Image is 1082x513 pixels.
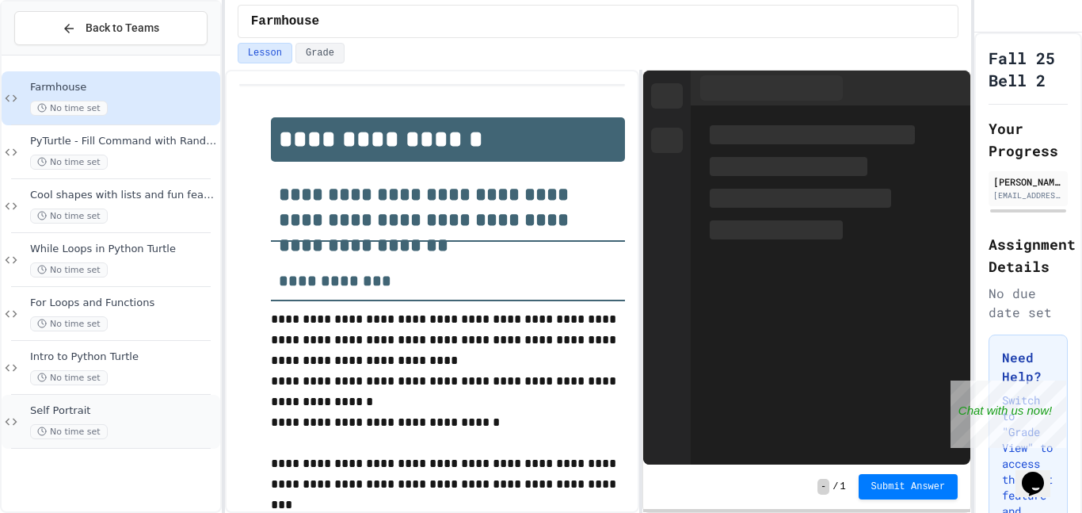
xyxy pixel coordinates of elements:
[951,381,1066,448] iframe: chat widget
[989,117,1068,162] h2: Your Progress
[989,284,1068,322] div: No due date set
[30,262,108,278] span: No time set
[859,474,958,500] button: Submit Answer
[871,480,946,493] span: Submit Answer
[14,11,208,45] button: Back to Teams
[993,190,1063,201] div: [EMAIL_ADDRESS][DOMAIN_NAME]
[989,233,1068,278] h2: Assignment Details
[30,297,217,310] span: For Loops and Functions
[30,350,217,364] span: Intro to Python Turtle
[817,479,829,495] span: -
[30,404,217,418] span: Self Portrait
[238,43,292,63] button: Lesson
[30,101,108,116] span: No time set
[993,174,1063,189] div: [PERSON_NAME]
[840,480,845,493] span: 1
[832,480,838,493] span: /
[1002,348,1054,386] h3: Need Help?
[295,43,345,63] button: Grade
[30,81,217,94] span: Farmhouse
[30,209,108,224] span: No time set
[30,189,217,202] span: Cool shapes with lists and fun features
[86,20,159,36] span: Back to Teams
[1015,450,1066,497] iframe: chat widget
[30,370,108,385] span: No time set
[30,424,108,439] span: No time set
[30,316,108,331] span: No time set
[989,47,1068,91] h1: Fall 25 Bell 2
[30,135,217,148] span: PyTurtle - Fill Command with Random Number Generator
[30,243,217,256] span: While Loops in Python Turtle
[30,155,108,170] span: No time set
[251,12,319,31] span: Farmhouse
